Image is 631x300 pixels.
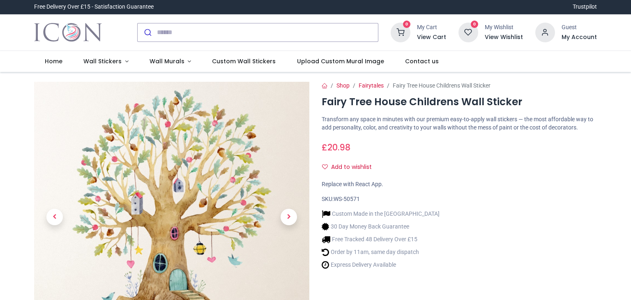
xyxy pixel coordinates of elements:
[150,57,184,65] span: Wall Murals
[485,33,523,42] a: View Wishlist
[297,57,384,65] span: Upload Custom Mural Image
[322,180,597,189] div: Replace with React App.
[212,57,276,65] span: Custom Wall Stickers
[322,115,597,132] p: Transform any space in minutes with our premium easy-to-apply wall stickers — the most affordable...
[327,141,350,153] span: 20.98
[336,82,350,89] a: Shop
[322,222,440,231] li: 30 Day Money Back Guarantee
[281,209,297,225] span: Next
[458,28,478,35] a: 0
[322,95,597,109] h1: Fairy Tree House Childrens Wall Sticker
[562,33,597,42] a: My Account
[322,164,328,170] i: Add to wishlist
[322,235,440,244] li: Free Tracked 48 Delivery Over £15
[322,195,597,203] div: SKU:
[138,23,157,42] button: Submit
[393,82,491,89] span: Fairy Tree House Childrens Wall Sticker
[391,28,410,35] a: 0
[322,248,440,256] li: Order by 11am, same day dispatch
[359,82,384,89] a: Fairytales
[322,160,379,174] button: Add to wishlistAdd to wishlist
[322,210,440,218] li: Custom Made in the [GEOGRAPHIC_DATA]
[334,196,360,202] span: WS-50571
[46,209,63,225] span: Previous
[417,23,446,32] div: My Cart
[139,51,202,72] a: Wall Murals
[83,57,122,65] span: Wall Stickers
[403,21,411,28] sup: 0
[573,3,597,11] a: Trustpilot
[34,21,102,44] img: Icon Wall Stickers
[34,3,154,11] div: Free Delivery Over £15 - Satisfaction Guarantee
[417,33,446,42] a: View Cart
[405,57,439,65] span: Contact us
[34,21,102,44] a: Logo of Icon Wall Stickers
[485,23,523,32] div: My Wishlist
[471,21,479,28] sup: 0
[73,51,139,72] a: Wall Stickers
[322,141,350,153] span: £
[45,57,62,65] span: Home
[322,261,440,269] li: Express Delivery Available
[562,23,597,32] div: Guest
